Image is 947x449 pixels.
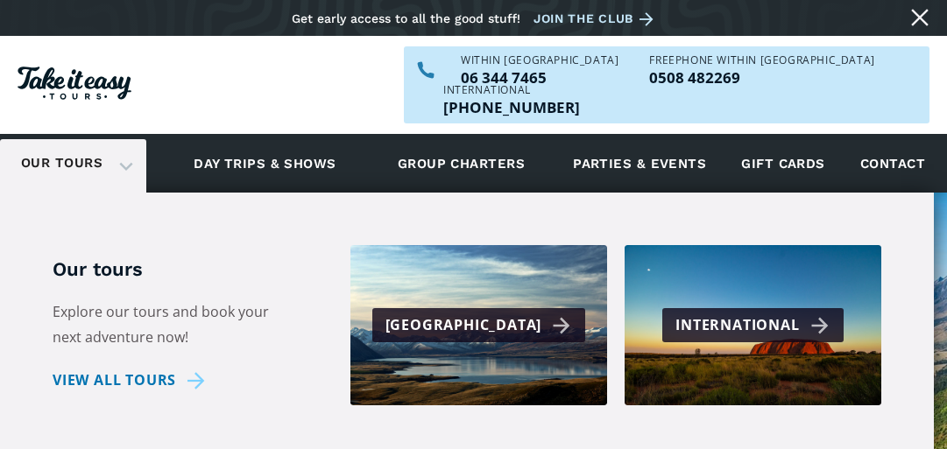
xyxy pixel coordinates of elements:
p: Explore our tours and book your next adventure now! [53,299,298,350]
a: Homepage [18,58,131,113]
img: Take it easy Tours logo [18,67,131,100]
p: 06 344 7465 [461,70,618,85]
a: Call us within NZ on 063447465 [461,70,618,85]
a: Call us freephone within NZ on 0508482269 [649,70,874,85]
a: Call us outside of NZ on +6463447465 [443,100,580,115]
a: View all tours [53,368,211,393]
p: [PHONE_NUMBER] [443,100,580,115]
a: International [625,245,881,405]
a: Day trips & shows [172,139,358,187]
h5: Our tours [53,257,298,283]
div: Get early access to all the good stuff! [292,11,520,25]
div: Freephone WITHIN [GEOGRAPHIC_DATA] [649,55,874,66]
a: Our tours [8,143,116,184]
a: [GEOGRAPHIC_DATA] [350,245,607,405]
a: Contact [852,139,934,187]
div: International [675,312,834,338]
a: Parties & events [564,139,715,187]
a: Close message [906,4,934,32]
div: International [443,85,580,95]
div: WITHIN [GEOGRAPHIC_DATA] [461,55,618,66]
a: Join the club [534,8,660,30]
a: Gift cards [732,139,834,187]
div: [GEOGRAPHIC_DATA] [385,312,577,338]
a: Group charters [376,139,547,187]
p: 0508 482269 [649,70,874,85]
